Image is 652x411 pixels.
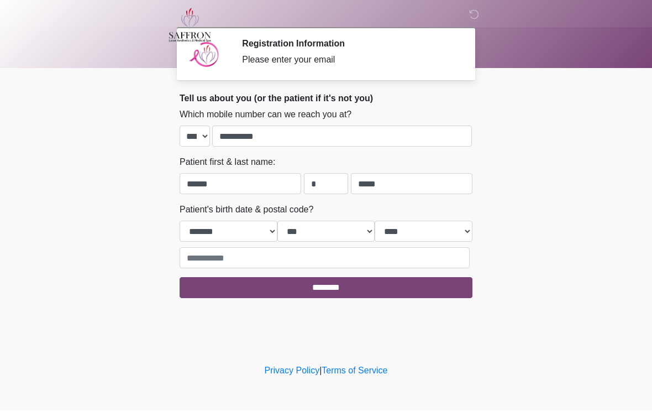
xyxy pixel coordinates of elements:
h2: Tell us about you (or the patient if it's not you) [180,93,472,104]
img: Agent Avatar [188,39,221,72]
label: Which mobile number can we reach you at? [180,108,351,122]
a: Terms of Service [322,366,387,376]
a: Privacy Policy [265,366,320,376]
img: Saffron Laser Aesthetics and Medical Spa Logo [169,8,212,43]
label: Patient first & last name: [180,156,275,169]
div: Please enter your email [242,54,456,67]
a: | [319,366,322,376]
label: Patient's birth date & postal code? [180,204,313,217]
